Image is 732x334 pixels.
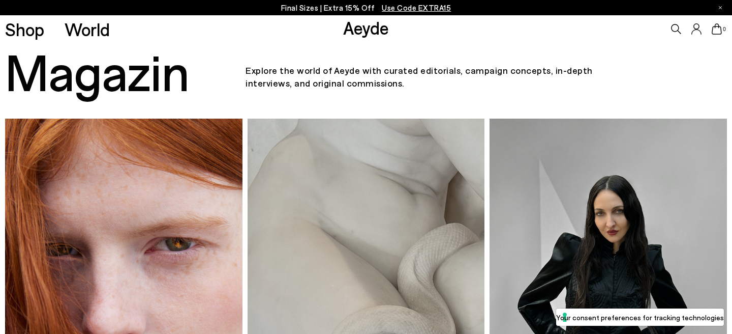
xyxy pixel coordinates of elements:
a: World [65,20,110,38]
span: Navigate to /collections/ss25-final-sizes [382,3,451,12]
a: 0 [712,23,722,35]
p: Final Sizes | Extra 15% Off [281,2,451,14]
a: Aeyde [343,17,389,38]
button: Your consent preferences for tracking technologies [556,309,724,326]
span: 0 [722,26,727,32]
a: Shop [5,20,44,38]
label: Your consent preferences for tracking technologies [556,312,724,323]
div: Magazin [5,43,246,99]
div: Explore the world of Aeyde with curated editorials, campaign concepts, in-depth interviews, and o... [246,64,606,90]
